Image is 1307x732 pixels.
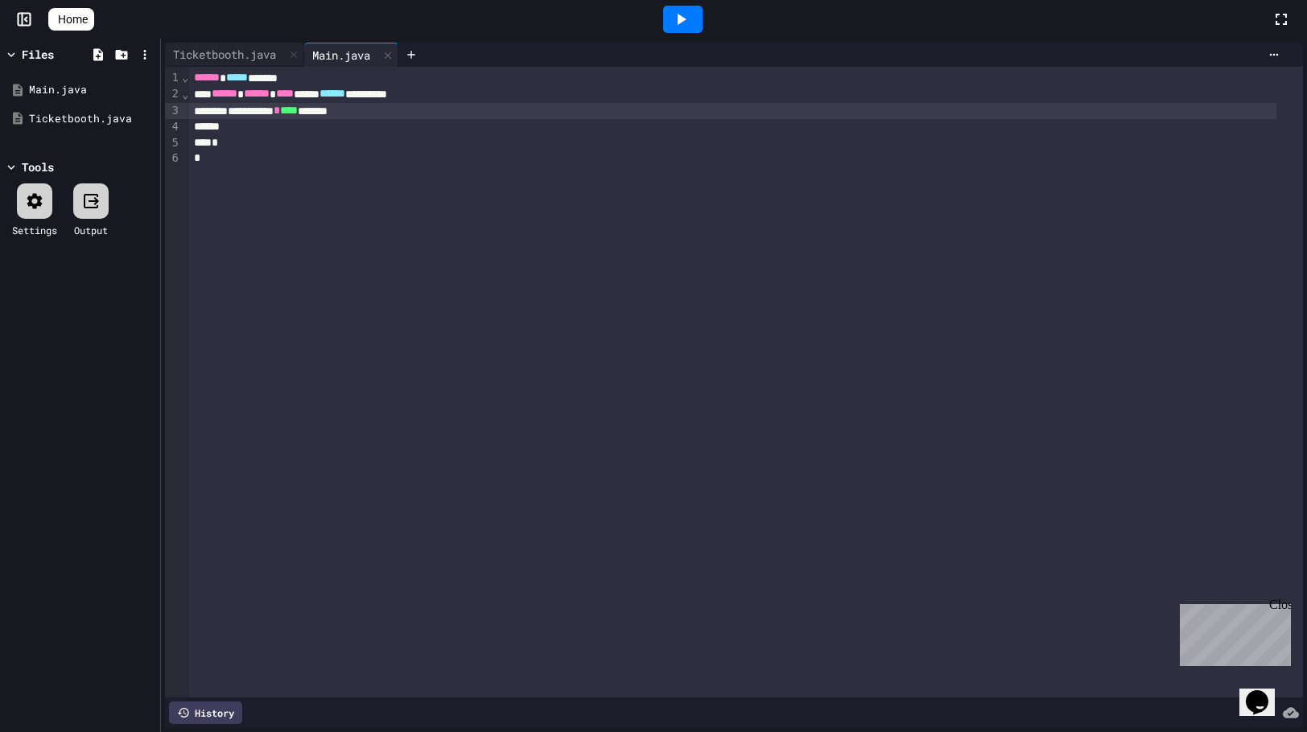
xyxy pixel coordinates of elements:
div: Files [22,46,54,63]
div: 3 [165,103,181,119]
span: Fold line [181,71,189,84]
div: Main.java [304,43,398,67]
div: Tools [22,158,54,175]
div: History [169,701,242,724]
div: Chat with us now!Close [6,6,111,102]
div: Ticketbooth.java [165,46,284,63]
div: Main.java [29,82,155,98]
div: 6 [165,150,181,167]
div: 2 [165,86,181,102]
span: Home [58,11,88,27]
a: Home [48,8,94,31]
span: Fold line [181,88,189,101]
div: 1 [165,70,181,86]
div: Settings [12,223,57,237]
div: Ticketbooth.java [29,111,155,127]
div: 4 [165,119,181,135]
iframe: chat widget [1173,598,1291,666]
div: Main.java [304,47,378,64]
div: 5 [165,135,181,151]
iframe: chat widget [1239,668,1291,716]
div: Output [74,223,108,237]
div: Ticketbooth.java [165,43,304,67]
